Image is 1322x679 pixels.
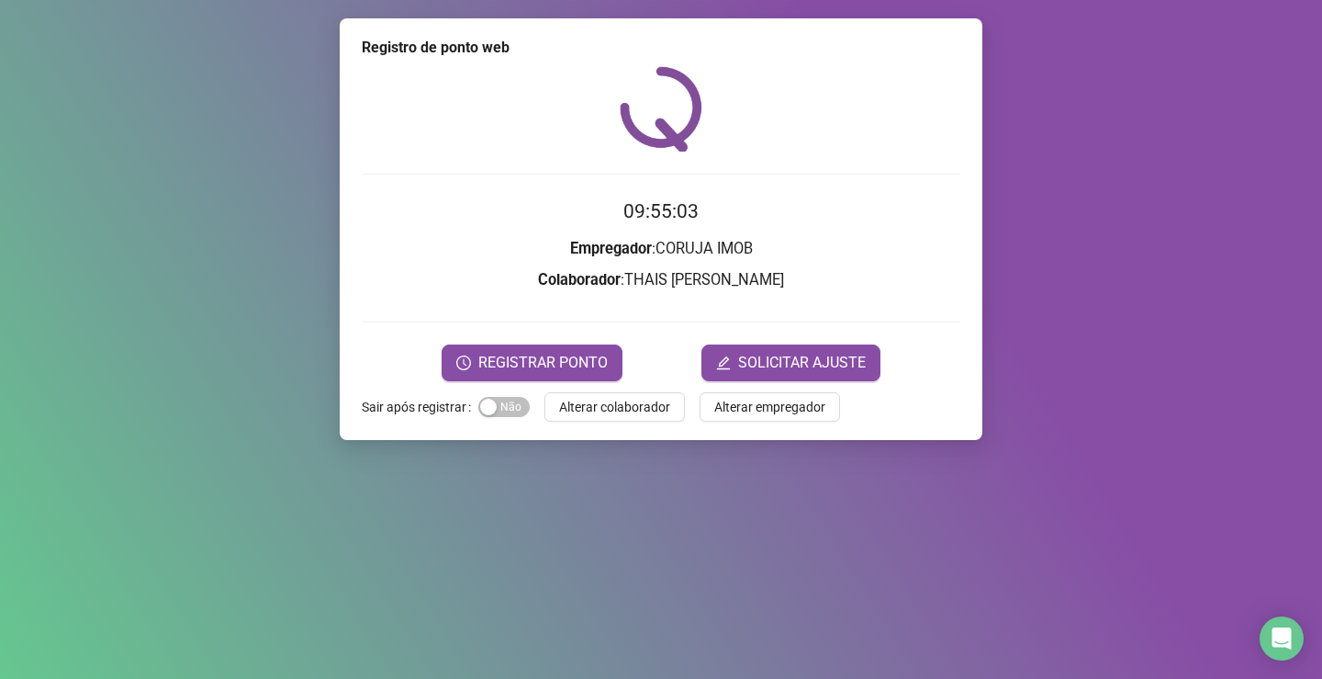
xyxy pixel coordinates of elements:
label: Sair após registrar [362,392,478,422]
img: QRPoint [620,66,702,152]
div: Open Intercom Messenger [1260,617,1304,661]
span: Alterar colaborador [559,397,670,417]
button: Alterar colaborador [544,392,685,422]
h3: : THAIS [PERSON_NAME] [362,268,960,292]
time: 09:55:03 [623,200,699,222]
span: REGISTRAR PONTO [478,352,608,374]
span: clock-circle [456,356,471,370]
span: Alterar empregador [714,397,825,417]
div: Registro de ponto web [362,37,960,59]
strong: Colaborador [538,271,621,289]
button: REGISTRAR PONTO [442,345,622,381]
button: editSOLICITAR AJUSTE [701,345,880,381]
span: SOLICITAR AJUSTE [738,352,866,374]
button: Alterar empregador [700,392,840,422]
h3: : CORUJA IMOB [362,237,960,261]
strong: Empregador [570,240,652,257]
span: edit [716,356,731,370]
